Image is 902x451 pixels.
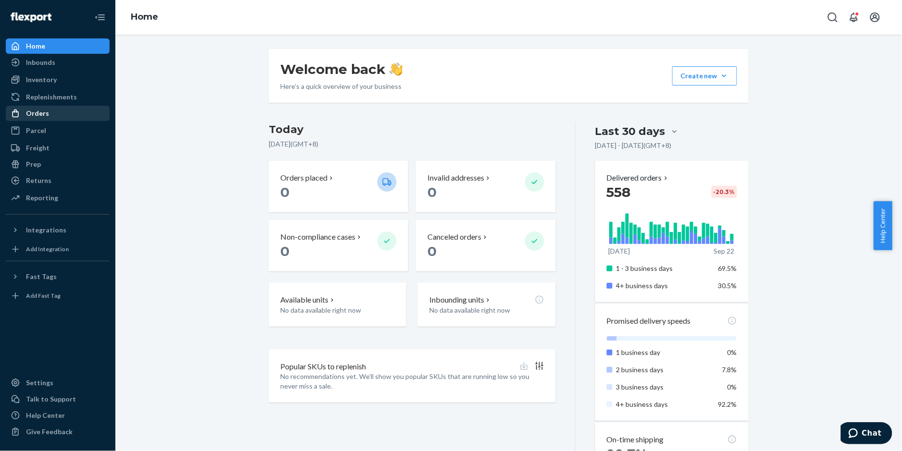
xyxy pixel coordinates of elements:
p: 4+ business days [616,400,711,409]
div: Prep [26,159,41,169]
a: Replenishments [6,89,110,105]
a: Reporting [6,190,110,206]
button: Canceled orders 0 [416,220,555,271]
img: hand-wave emoji [389,62,403,76]
p: 1 business day [616,348,711,357]
p: [DATE] ( GMT+8 ) [269,139,556,149]
span: 0 [280,184,289,200]
div: Replenishments [26,92,77,102]
div: Talk to Support [26,394,76,404]
p: Orders placed [280,172,327,183]
p: 2 business days [616,365,711,375]
a: Add Fast Tag [6,288,110,304]
p: Here’s a quick overview of your business [280,82,403,91]
span: 0% [727,348,737,356]
a: Inventory [6,72,110,87]
button: Close Navigation [90,8,110,27]
p: Sep 22 [714,246,735,256]
p: Invalid addresses [427,172,484,183]
button: Open notifications [844,8,864,27]
div: Freight [26,143,50,153]
p: On-time shipping [607,434,664,445]
button: Open account menu [865,8,885,27]
iframe: Opens a widget where you can chat to one of our agents [841,422,892,446]
button: Available unitsNo data available right now [269,283,406,327]
h3: Today [269,122,556,137]
a: Add Integration [6,242,110,257]
p: Inbounding units [429,294,484,305]
p: 1 - 3 business days [616,264,711,273]
a: Home [131,12,158,22]
button: Fast Tags [6,269,110,284]
a: Inbounds [6,55,110,70]
span: 92.2% [718,400,737,408]
img: Flexport logo [11,12,51,22]
span: 0 [427,184,437,200]
button: Open Search Box [823,8,842,27]
p: Promised delivery speeds [607,316,691,327]
p: [DATE] [609,246,630,256]
button: Orders placed 0 [269,161,408,212]
a: Settings [6,375,110,390]
p: No data available right now [429,305,544,315]
span: 0 [280,243,289,259]
button: Invalid addresses 0 [416,161,555,212]
div: Settings [26,378,53,388]
p: Canceled orders [427,232,481,243]
span: 69.5% [718,264,737,272]
div: -20.3 % [712,186,737,198]
div: Inventory [26,75,57,85]
div: Add Fast Tag [26,292,61,300]
a: Freight [6,140,110,156]
div: Reporting [26,193,58,203]
div: Orders [26,109,49,118]
ol: breadcrumbs [123,3,166,31]
span: 0% [727,383,737,391]
button: Give Feedback [6,424,110,439]
span: 30.5% [718,281,737,290]
p: Non-compliance cases [280,232,355,243]
span: 558 [607,184,631,200]
div: Help Center [26,411,65,420]
a: Returns [6,173,110,188]
h1: Welcome back [280,61,403,78]
button: Non-compliance cases 0 [269,220,408,271]
div: Last 30 days [595,124,665,139]
button: Create new [672,66,737,85]
a: Help Center [6,408,110,423]
p: 3 business days [616,382,711,392]
button: Inbounding unitsNo data available right now [418,283,555,327]
button: Delivered orders [607,172,670,183]
a: Orders [6,106,110,121]
p: No recommendations yet. We’ll show you popular SKUs that are running low so you never miss a sale. [280,372,544,391]
p: [DATE] - [DATE] ( GMT+8 ) [595,141,672,150]
div: Parcel [26,126,46,135]
p: 4+ business days [616,281,711,291]
p: Popular SKUs to replenish [280,361,366,372]
p: Available units [280,294,328,305]
a: Parcel [6,123,110,138]
div: Add Integration [26,245,69,253]
div: Give Feedback [26,427,73,437]
button: Help Center [874,201,892,250]
span: 0 [427,243,437,259]
div: Fast Tags [26,272,57,281]
div: Inbounds [26,58,55,67]
button: Talk to Support [6,391,110,407]
span: 7.8% [722,366,737,374]
div: Returns [26,176,51,185]
div: Integrations [26,225,66,235]
p: No data available right now [280,305,395,315]
a: Prep [6,157,110,172]
div: Home [26,41,45,51]
a: Home [6,38,110,54]
button: Integrations [6,222,110,238]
